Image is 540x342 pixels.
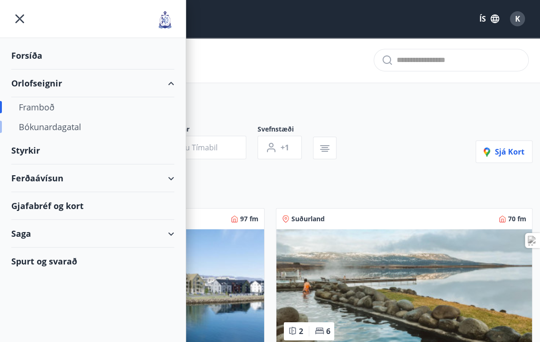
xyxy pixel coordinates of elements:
div: Orlofseignir [11,70,174,97]
button: Veldu tímabil [147,136,246,159]
img: union_logo [156,10,174,29]
div: Ferðaávísun [11,164,174,192]
button: Sjá kort [476,140,532,163]
span: Veldu tímabil [170,142,218,153]
span: 6 [326,326,330,336]
div: Framboð [19,97,167,117]
span: Sjá kort [484,147,524,157]
div: Gjafabréf og kort [11,192,174,220]
span: 70 fm [508,214,526,224]
span: +1 [281,142,289,153]
span: Suðurland [291,214,325,224]
button: K [506,8,529,30]
span: Svefnstæði [258,124,313,136]
span: 2 [299,326,303,336]
div: Styrkir [11,137,174,164]
button: +1 [258,136,302,159]
span: Dagsetningar [147,124,258,136]
div: Forsíða [11,42,174,70]
span: K [515,14,520,24]
button: ÍS [474,10,504,27]
div: Saga [11,220,174,248]
span: 97 fm [240,214,258,224]
div: Spurt og svarað [11,248,174,275]
button: menu [11,10,28,27]
div: Bókunardagatal [19,117,167,137]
